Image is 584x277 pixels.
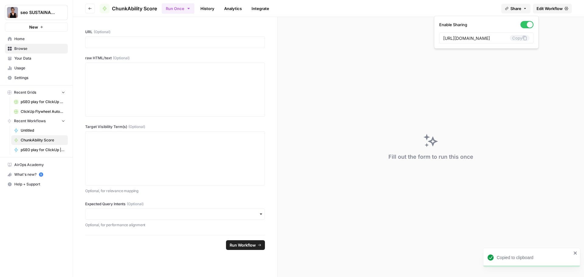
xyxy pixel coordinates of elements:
span: AirOps Academy [14,162,65,168]
img: seo SUSTAINABLE Logo [7,7,18,18]
a: AirOps Academy [5,160,68,170]
p: Optional, for relevance mapping [85,188,265,194]
label: Enable Sharing [439,21,534,28]
a: Browse [5,44,68,54]
button: New [5,23,68,32]
a: ClickUp Flywheel Automation Grid for Reddit [11,107,68,116]
span: Your Data [14,56,65,61]
button: Workspace: seo SUSTAINABLE [5,5,68,20]
span: Usage [14,65,65,71]
span: ClickUp Flywheel Automation Grid for Reddit [21,109,65,114]
button: Recent Workflows [5,116,68,126]
a: Settings [5,73,68,83]
div: What's new? [5,170,68,179]
a: pSEO play for ClickUp | Checklist [11,145,68,155]
button: Recent Grids [5,88,68,97]
button: Copy [510,35,530,41]
a: Usage [5,63,68,73]
span: Browse [14,46,65,51]
span: Settings [14,75,65,81]
a: Your Data [5,54,68,63]
span: (Optional) [94,29,110,35]
label: Expected Query Intents [85,201,265,207]
span: Home [14,36,65,42]
span: New [29,24,38,30]
span: Recent Workflows [14,118,46,124]
span: Recent Grids [14,90,36,95]
span: seo SUSTAINABLE [20,9,57,16]
label: raw HTML/text [85,55,265,61]
a: ChunkAbility Score [11,135,68,145]
a: 5 [39,172,43,177]
span: Help + Support [14,182,65,187]
button: Run Workflow [226,240,265,250]
button: close [573,251,578,255]
span: Run Workflow [230,242,256,248]
label: Target Visibility Term(s) [85,124,265,130]
div: Copied to clipboard [497,254,572,261]
span: (Optional) [113,55,130,61]
span: pSEO play for ClickUp Grid [21,99,65,105]
a: Untitled [11,126,68,135]
p: Optional, for performance alignment [85,222,265,228]
button: What's new? 5 [5,170,68,179]
span: (Optional) [127,201,144,207]
span: ChunkAbility Score [21,137,65,143]
text: 5 [40,173,42,176]
div: Share [434,16,539,49]
a: pSEO play for ClickUp Grid [11,97,68,107]
label: URL [85,29,265,35]
a: Home [5,34,68,44]
button: Help + Support [5,179,68,189]
span: (Optional) [128,124,145,130]
span: Untitled [21,128,65,133]
span: pSEO play for ClickUp | Checklist [21,147,65,153]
